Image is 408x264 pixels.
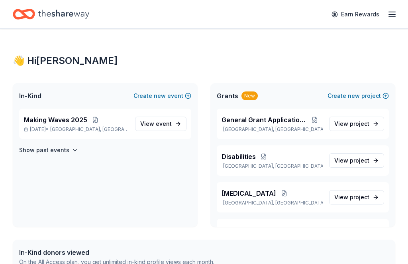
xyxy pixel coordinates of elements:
[241,91,258,100] div: New
[222,152,256,161] span: Disabilities
[19,145,78,155] button: Show past events
[329,190,384,204] a: View project
[329,117,384,131] a: View project
[19,248,214,257] div: In-Kind donors viewed
[327,7,384,22] a: Earn Rewards
[24,126,129,133] p: [DATE] •
[133,91,191,101] button: Createnewevent
[348,91,360,101] span: new
[222,126,323,133] p: [GEOGRAPHIC_DATA], [GEOGRAPHIC_DATA]
[350,157,369,164] span: project
[222,189,276,198] span: [MEDICAL_DATA]
[140,119,172,129] span: View
[19,145,69,155] h4: Show past events
[13,54,395,67] div: 👋 Hi [PERSON_NAME]
[329,153,384,168] a: View project
[135,117,186,131] a: View event
[19,91,41,101] span: In-Kind
[328,91,389,101] button: Createnewproject
[222,115,307,125] span: General Grant Applications
[13,5,89,24] a: Home
[222,225,265,235] span: Mental Health
[350,194,369,200] span: project
[334,193,369,202] span: View
[222,200,323,206] p: [GEOGRAPHIC_DATA], [GEOGRAPHIC_DATA]
[24,115,87,125] span: Making Waves 2025
[334,156,369,165] span: View
[350,120,369,127] span: project
[154,91,166,101] span: new
[156,120,172,127] span: event
[222,163,323,169] p: [GEOGRAPHIC_DATA], [GEOGRAPHIC_DATA]
[50,126,129,133] span: [GEOGRAPHIC_DATA], [GEOGRAPHIC_DATA]
[217,91,238,101] span: Grants
[334,119,369,129] span: View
